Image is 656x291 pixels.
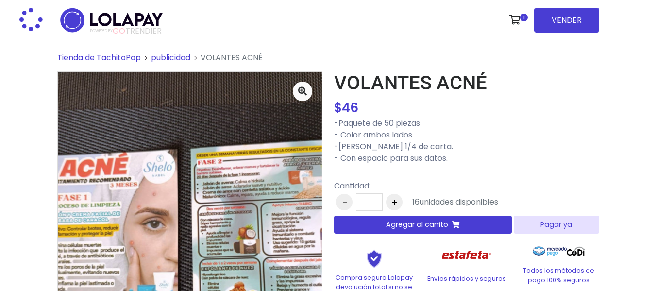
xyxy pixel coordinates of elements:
[519,266,599,284] p: Todos los métodos de pago 100% seguros
[151,52,190,63] a: publicidad
[90,27,162,35] span: TRENDIER
[201,52,263,63] span: VOLANTES ACNÉ
[113,25,125,36] span: GO
[334,71,599,95] h1: VOLANTES ACNÉ
[567,241,585,261] img: Codi Logo
[534,8,599,33] a: VENDER
[90,28,113,34] span: POWERED BY
[386,220,448,230] span: Agregar al carrito
[412,196,498,208] div: unidades disponibles
[57,5,166,35] img: logo
[57,52,141,63] a: Tienda de TachitoPop
[334,118,599,164] p: -Paquete de 50 piezas - Color ambos lados. -[PERSON_NAME] 1/4 de carta. - Con espacio para sus da...
[434,241,499,269] img: Estafeta Logo
[334,216,512,234] button: Agregar al carrito
[336,194,353,210] button: -
[334,99,599,118] div: $
[57,52,599,71] nav: breadcrumb
[350,249,399,268] img: Shield
[342,99,358,117] span: 46
[426,274,507,283] p: Envíos rápidos y seguros
[386,194,403,210] button: +
[412,196,420,207] span: 16
[505,5,530,34] a: 1
[533,241,567,261] img: Mercado Pago Logo
[334,180,498,192] p: Cantidad:
[520,14,528,21] span: 1
[514,216,599,234] button: Pagar ya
